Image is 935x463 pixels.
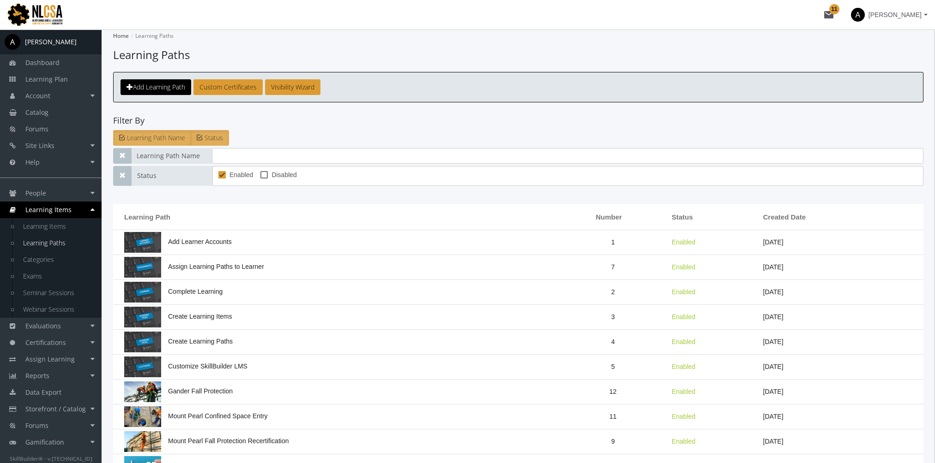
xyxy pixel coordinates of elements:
[124,356,161,377] img: pathPicture.png
[124,288,223,295] span: Complete Learning
[672,388,695,395] span: Enabled
[611,288,615,296] span: 2
[25,189,46,197] span: People
[763,238,784,246] span: Jul 17, 2025
[124,263,264,270] span: Assign Learning Paths to Learner
[763,413,784,420] span: Jul 17, 2025
[131,148,212,164] span: Learning Path Name
[672,263,695,271] span: Enabled
[672,363,695,370] span: Enabled
[763,212,806,222] span: Created Date
[124,238,232,245] span: Add Learner Accounts
[672,238,695,246] span: Enabled
[25,91,50,100] span: Account
[611,338,615,345] span: 4
[25,158,40,166] span: Help
[124,431,161,452] img: pathPicture.png
[113,32,129,40] a: Home
[124,387,233,395] span: Gander Fall Protection
[672,413,695,420] span: Enabled
[25,75,68,83] span: Learning Plan
[25,355,75,363] span: Assign Learning
[193,79,263,95] a: Custom Certificates
[869,6,922,23] span: [PERSON_NAME]
[609,413,617,420] span: 11
[763,363,784,370] span: Jul 17, 2025
[124,332,161,352] img: pathPicture.png
[14,268,102,285] a: Exams
[672,212,693,222] span: Status
[124,313,232,320] span: Create Learning Items
[133,83,185,91] span: Add Learning Path
[124,338,233,345] span: Create Learning Paths
[124,257,161,278] img: pathPicture.png
[596,212,630,222] div: Number
[205,133,223,142] span: Status
[127,133,185,142] span: Learning Path Name
[763,263,784,271] span: Jul 17, 2025
[124,307,161,327] img: pathPicture.png
[124,232,161,253] img: pathPicture.png
[611,238,615,246] span: 1
[129,30,174,42] li: Learning Paths
[25,108,48,117] span: Catalog
[113,47,923,63] h1: Learning Paths
[596,212,622,222] span: Number
[124,362,247,370] span: Customize SkillBuilder LMS
[25,125,48,133] span: Forums
[611,313,615,321] span: 3
[763,388,784,395] span: Jul 17, 2025
[25,404,86,413] span: Storefront / Catalog
[763,288,784,296] span: Jul 17, 2025
[25,141,54,150] span: Site Links
[124,381,161,402] img: pathPicture.png
[25,388,61,397] span: Data Export
[763,338,784,345] span: Jul 17, 2025
[25,338,66,347] span: Certifications
[10,455,92,462] small: SkillBuilder® - v.[TECHNICAL_ID]
[611,438,615,445] span: 9
[672,288,695,296] span: Enabled
[229,169,253,180] span: Enabled
[25,438,64,446] span: Gamification
[672,313,695,321] span: Enabled
[609,388,617,395] span: 12
[25,37,77,47] div: [PERSON_NAME]
[25,421,48,430] span: Forums
[25,371,49,380] span: Reports
[124,212,179,222] div: Learning Path
[14,251,102,268] a: Categories
[124,212,170,222] span: Learning Path
[672,438,695,445] span: Enabled
[611,363,615,370] span: 5
[265,79,320,95] a: Visibility Wizard
[763,212,814,222] div: Created Date
[124,282,161,303] img: pathPicture.png
[25,205,72,214] span: Learning Items
[14,218,102,235] a: Learning Items
[132,166,212,186] span: Status
[25,321,61,330] span: Evaluations
[823,9,834,20] mat-icon: mail
[113,116,923,125] h4: Filter By
[124,437,289,445] span: Mount Pearl Fall Protection Recertification
[672,338,695,345] span: Enabled
[763,313,784,321] span: Jul 17, 2025
[5,34,20,50] span: A
[14,235,102,251] a: Learning Paths
[271,169,296,180] span: Disabled
[851,8,865,22] span: A
[14,285,102,301] a: Seminar Sessions
[25,58,60,67] span: Dashboard
[14,301,102,318] a: Webinar Sessions
[763,438,784,445] span: Jul 17, 2025
[124,406,161,427] img: pathPicture.png
[124,412,268,420] span: Mount Pearl Confined Space Entry
[611,263,615,271] span: 7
